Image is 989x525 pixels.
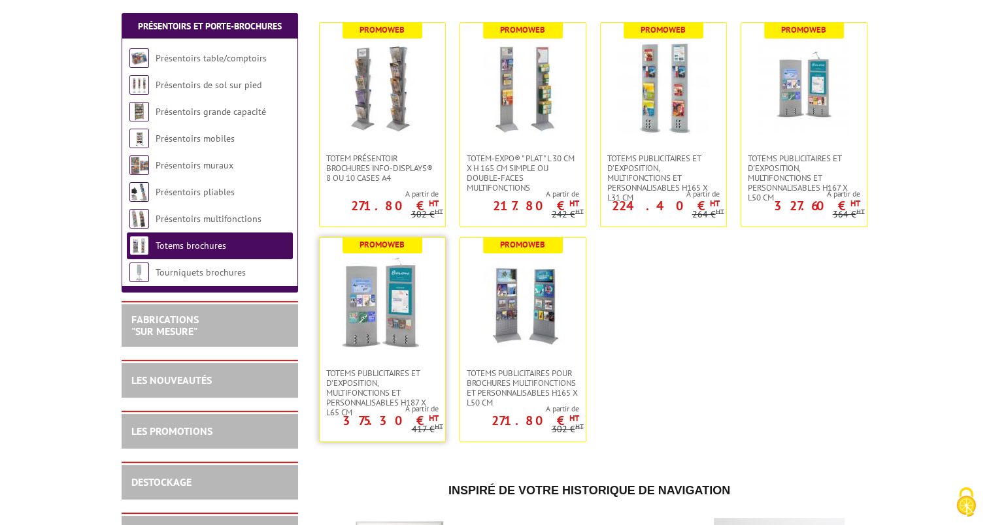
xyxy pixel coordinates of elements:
[748,153,860,202] span: Totems publicitaires et d'exposition, multifonctions et personnalisables H167 X L50 CM
[156,266,246,278] a: Tourniquets brochures
[692,210,724,219] p: 264 €
[326,368,439,417] span: Totems publicitaires et d'exposition, multifonctions et personnalisables H187 X L65 CM
[856,207,865,216] sup: HT
[129,236,149,255] img: Totems brochures
[618,42,709,134] img: Totems publicitaires et d'exposition, multifonctions et personnalisables H165 X L31 CM
[131,424,212,438] a: LES PROMOTIONS
[575,422,584,431] sup: HT
[493,202,579,210] p: 217.80 €
[607,153,720,202] span: Totems publicitaires et d'exposition, multifonctions et personnalisables H165 X L31 CM
[710,198,720,209] sup: HT
[467,368,579,407] span: Totems publicitaires pour brochures multifonctions et personnalisables H165 x L50 cm
[156,106,266,118] a: Présentoirs grande capacité
[156,159,233,171] a: Présentoirs muraux
[326,153,439,183] span: Totem Présentoir brochures Info-Displays® 8 ou 10 cases A4
[129,182,149,202] img: Présentoirs pliables
[552,424,584,434] p: 302 €
[360,24,405,35] b: Promoweb
[774,202,860,210] p: 327.60 €
[460,153,586,193] a: Totem-Expo® " plat " L 30 cm x H 165 cm simple ou double-faces multifonctions
[741,153,867,202] a: Totems publicitaires et d'exposition, multifonctions et personnalisables H167 X L50 CM
[343,417,439,424] p: 375.30 €
[129,129,149,148] img: Présentoirs mobiles
[320,404,439,414] span: A partir de
[156,133,235,144] a: Présentoirs mobiles
[337,42,428,134] img: Totem Présentoir brochures Info-Displays® 8 ou 10 cases A4
[477,257,569,349] img: Totems publicitaires pour brochures multifonctions et personnalisables H165 x L50 cm
[131,475,192,488] a: DESTOCKAGE
[575,207,584,216] sup: HT
[156,79,261,91] a: Présentoirs de sol sur pied
[138,20,282,32] a: Présentoirs et Porte-brochures
[156,213,261,225] a: Présentoirs multifonctions
[569,413,579,424] sup: HT
[129,209,149,229] img: Présentoirs multifonctions
[156,186,235,198] a: Présentoirs pliables
[601,153,726,202] a: Totems publicitaires et d'exposition, multifonctions et personnalisables H165 X L31 CM
[460,368,586,407] a: Totems publicitaires pour brochures multifonctions et personnalisables H165 x L50 cm
[758,42,850,134] img: Totems publicitaires et d'exposition, multifonctions et personnalisables H167 X L50 CM
[460,404,579,414] span: A partir de
[131,374,212,387] a: LES NOUVEAUTÉS
[435,207,443,216] sup: HT
[351,202,439,210] p: 271.80 €
[477,42,569,134] img: Totem-Expo®
[129,75,149,95] img: Présentoirs de sol sur pied
[612,202,720,210] p: 224.40 €
[411,210,443,219] p: 302 €
[943,481,989,525] button: Cookies (fenêtre modale)
[435,422,443,431] sup: HT
[833,210,865,219] p: 364 €
[429,413,439,424] sup: HT
[156,240,226,251] a: Totems brochures
[156,52,267,64] a: Présentoirs table/comptoirs
[741,189,860,199] span: A partir de
[129,262,149,282] img: Tourniquets brochures
[337,257,428,349] img: Totems publicitaires et d'exposition, multifonctions et personnalisables H187 X L65 CM
[467,153,579,193] span: Totem-Expo® " plat " L 30 cm x H 165 cm simple ou double-faces multifonctions
[129,48,149,68] img: Présentoirs table/comptoirs
[641,24,686,35] b: Promoweb
[429,198,439,209] sup: HT
[320,189,439,199] span: A partir de
[850,198,860,209] sup: HT
[320,368,445,417] a: Totems publicitaires et d'exposition, multifonctions et personnalisables H187 X L65 CM
[412,424,443,434] p: 417 €
[552,210,584,219] p: 242 €
[320,153,445,183] a: Totem Présentoir brochures Info-Displays® 8 ou 10 cases A4
[129,155,149,175] img: Présentoirs muraux
[500,239,545,250] b: Promoweb
[601,189,720,199] span: A partir de
[131,313,199,338] a: FABRICATIONS"Sur Mesure"
[492,417,579,424] p: 271.80 €
[448,484,730,497] span: Inspiré de votre historique de navigation
[129,102,149,121] img: Présentoirs grande capacité
[716,207,724,216] sup: HT
[950,486,982,518] img: Cookies (fenêtre modale)
[500,24,545,35] b: Promoweb
[460,189,579,199] span: A partir de
[569,198,579,209] sup: HT
[360,239,405,250] b: Promoweb
[781,24,826,35] b: Promoweb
